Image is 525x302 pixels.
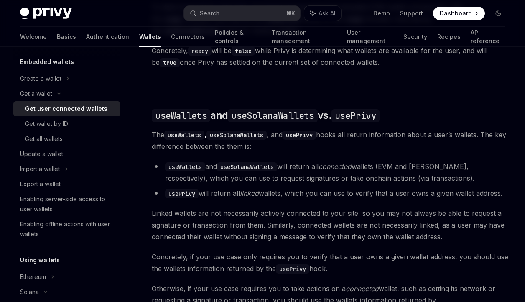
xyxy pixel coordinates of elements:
span: ⌘ K [286,10,295,17]
code: usePrivy [283,131,316,140]
span: Concretely, will be while Privy is determining what wallets are available for the user, and will ... [152,45,510,68]
code: useWallets [165,162,205,171]
code: useWallets [152,109,210,122]
div: Search... [200,8,223,18]
code: usePrivy [331,109,380,122]
em: linked [240,189,259,197]
div: Get user connected wallets [25,104,107,114]
button: Ask AI [304,6,341,21]
span: and vs. [152,109,380,122]
a: Basics [57,27,76,47]
a: API reference [471,27,505,47]
a: Security [403,27,427,47]
span: The , and hooks all return information about a user’s wallets. The key difference between the the... [152,129,510,152]
a: Dashboard [433,7,485,20]
code: ready [188,46,212,56]
a: Enabling server-side access to user wallets [13,192,120,217]
img: dark logo [20,8,72,19]
a: Wallets [139,27,161,47]
div: Create a wallet [20,74,61,84]
a: Recipes [437,27,461,47]
div: Get all wallets [25,134,63,144]
code: useSolanaWallets [217,162,277,171]
div: Get a wallet [20,89,52,99]
span: Ask AI [319,9,335,18]
span: Dashboard [440,9,472,18]
button: Search...⌘K [184,6,300,21]
code: useWallets [164,131,204,140]
a: Authentication [86,27,129,47]
li: will return all wallets, which you can use to verify that a user owns a given wallet address. [152,187,510,199]
code: usePrivy [276,264,309,274]
a: Get all wallets [13,131,120,146]
code: useSolanaWallets [206,131,267,140]
a: Enabling offline actions with user wallets [13,217,120,242]
a: Welcome [20,27,47,47]
em: connected [346,284,379,293]
strong: , [164,131,267,139]
div: Enabling offline actions with user wallets [20,219,115,239]
a: Policies & controls [215,27,262,47]
h5: Using wallets [20,255,60,265]
a: Demo [373,9,390,18]
a: User management [347,27,393,47]
a: Export a wallet [13,177,120,192]
h5: Embedded wallets [20,57,74,67]
code: usePrivy [165,189,199,198]
code: useSolanaWallets [228,109,317,122]
div: Import a wallet [20,164,60,174]
button: Toggle dark mode [492,7,505,20]
div: Get wallet by ID [25,119,68,129]
a: Get wallet by ID [13,116,120,131]
span: Linked wallets are not necessarily actively connected to your site, so you may not always be able... [152,207,510,243]
div: Enabling server-side access to user wallets [20,194,115,214]
a: Update a wallet [13,146,120,161]
a: Transaction management [272,27,337,47]
code: true [160,58,180,67]
code: false [232,46,255,56]
div: Solana [20,287,39,297]
div: Export a wallet [20,179,61,189]
span: Concretely, if your use case only requires you to verify that a user owns a given wallet address,... [152,251,510,274]
li: and will return all wallets (EVM and [PERSON_NAME], respectively), which you can use to request s... [152,161,510,184]
a: Support [400,9,423,18]
em: connected [319,162,352,171]
div: Ethereum [20,272,46,282]
a: Get user connected wallets [13,101,120,116]
div: Update a wallet [20,149,63,159]
a: Connectors [171,27,205,47]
